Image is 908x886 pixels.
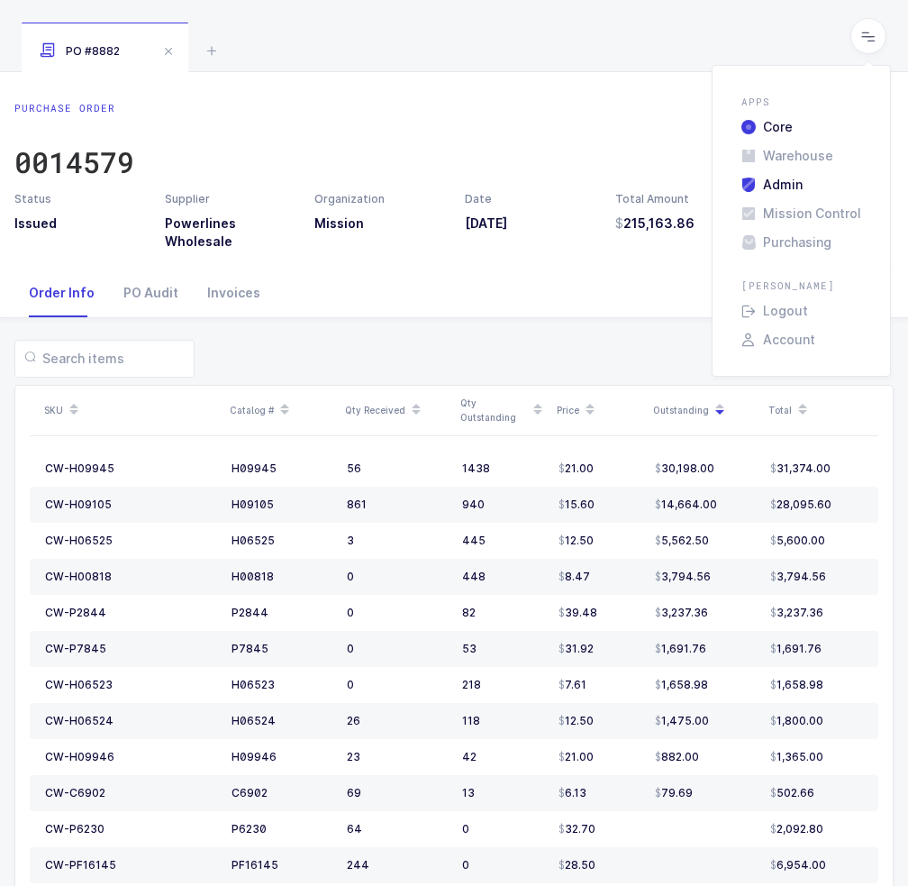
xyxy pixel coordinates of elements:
[347,498,448,512] div: 861
[45,606,106,620] div: CW-P2844
[465,191,594,207] div: Date
[44,395,219,425] div: SKU
[14,269,109,317] div: Order Info
[653,395,758,425] div: Outstanding
[770,461,831,476] span: 31,374.00
[734,149,868,163] li: Warehouse
[14,191,143,207] div: Status
[770,606,823,620] span: 3,237.36
[734,333,868,347] li: Account
[734,279,868,300] div: [PERSON_NAME]
[655,534,709,548] span: 5,562.50
[558,534,594,548] span: 12.50
[558,822,595,836] span: 32.70
[347,858,448,872] div: 244
[347,750,448,764] div: 23
[655,714,709,728] span: 1,475.00
[232,534,332,548] div: H06525
[655,642,706,656] span: 1,691.76
[462,714,544,728] div: 118
[558,858,595,872] span: 28.50
[232,642,332,656] div: P7845
[232,714,332,728] div: H06524
[734,304,868,318] li: Logout
[770,750,823,764] span: 1,365.00
[45,461,114,476] div: CW-H09945
[45,786,105,800] div: CW-C6902
[347,642,448,656] div: 0
[770,858,826,872] span: 6,954.00
[462,461,544,476] div: 1438
[558,461,594,476] span: 21.00
[615,215,695,233] span: 215,163.86
[558,714,594,728] span: 12.50
[770,642,822,656] span: 1,691.76
[347,570,448,584] div: 0
[232,822,332,836] div: P6230
[462,570,544,584] div: 448
[347,606,448,620] div: 0
[734,206,868,221] li: Mission Control
[770,498,831,512] span: 28,095.60
[165,191,294,207] div: Supplier
[558,678,586,692] span: 7.61
[557,395,642,425] div: Price
[558,642,594,656] span: 31.92
[655,498,717,512] span: 14,664.00
[465,215,594,233] h3: [DATE]
[770,678,823,692] span: 1,658.98
[45,750,114,764] div: CW-H09946
[347,678,448,692] div: 0
[347,822,448,836] div: 64
[232,461,332,476] div: H09945
[45,642,106,656] div: CW-P7845
[109,269,193,317] div: PO Audit
[655,678,708,692] span: 1,658.98
[460,395,546,425] div: Qty Outstanding
[770,822,823,836] span: 2,092.80
[14,215,143,233] h3: Issued
[655,461,714,476] span: 30,198.00
[655,570,711,584] span: 3,794.56
[14,101,134,115] div: Purchase Order
[232,858,332,872] div: PF16145
[770,570,826,584] span: 3,794.56
[558,750,594,764] span: 21.00
[558,570,590,584] span: 8.47
[193,269,275,317] div: Invoices
[770,534,825,548] span: 5,600.00
[462,678,544,692] div: 218
[230,395,334,425] div: Catalog #
[45,858,116,872] div: CW-PF16145
[462,642,544,656] div: 53
[768,395,873,425] div: Total
[165,215,294,251] h3: Powerlines Wholesale
[45,822,104,836] div: CW-P6230
[232,678,332,692] div: H06523
[462,858,544,872] div: 0
[558,498,595,512] span: 15.60
[770,714,823,728] span: 1,800.00
[45,678,113,692] div: CW-H06523
[462,750,544,764] div: 42
[232,498,332,512] div: H09105
[45,714,113,728] div: CW-H06524
[345,395,449,425] div: Qty Received
[734,178,868,192] li: Admin
[462,822,544,836] div: 0
[734,235,868,250] li: Purchasing
[314,215,443,233] h3: Mission
[232,750,332,764] div: H09946
[232,786,332,800] div: C6902
[462,786,544,800] div: 13
[462,534,544,548] div: 445
[347,786,448,800] div: 69
[45,570,112,584] div: CW-H00818
[655,786,693,800] span: 79.69
[40,44,120,58] span: PO #8882
[615,191,744,207] div: Total Amount
[232,606,332,620] div: P2844
[14,340,195,378] input: Search items
[347,534,448,548] div: 3
[558,606,597,620] span: 39.48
